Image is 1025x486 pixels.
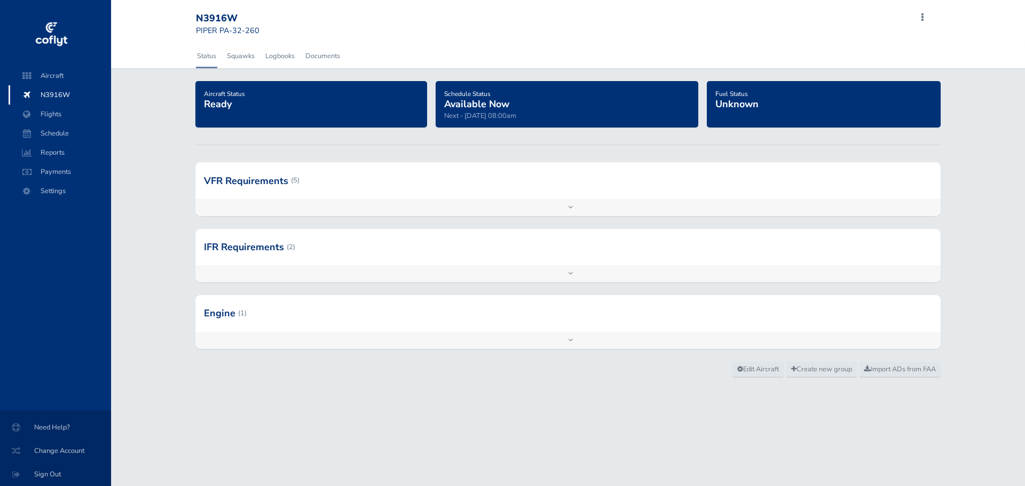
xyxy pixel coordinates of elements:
[19,143,100,162] span: Reports
[715,90,748,98] span: Fuel Status
[264,44,296,68] a: Logbooks
[444,86,509,111] a: Schedule StatusAvailable Now
[19,105,100,124] span: Flights
[19,181,100,201] span: Settings
[860,362,941,378] a: Import ADs from FAA
[444,111,516,121] span: Next - [DATE] 08:00am
[732,362,784,378] a: Edit Aircraft
[226,44,256,68] a: Squawks
[19,66,100,85] span: Aircraft
[715,98,759,110] span: Unknown
[444,90,491,98] span: Schedule Status
[737,364,779,374] span: Edit Aircraft
[13,465,98,484] span: Sign Out
[304,44,341,68] a: Documents
[13,418,98,437] span: Need Help?
[34,19,69,51] img: coflyt logo
[204,90,245,98] span: Aircraft Status
[196,44,217,68] a: Status
[19,85,100,105] span: N3916W
[786,362,857,378] a: Create new group
[196,25,259,36] small: PIPER PA-32-260
[864,364,936,374] span: Import ADs from FAA
[204,98,232,110] span: Ready
[19,162,100,181] span: Payments
[444,98,509,110] span: Available Now
[791,364,852,374] span: Create new group
[19,124,100,143] span: Schedule
[196,13,273,25] div: N3916W
[13,441,98,460] span: Change Account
